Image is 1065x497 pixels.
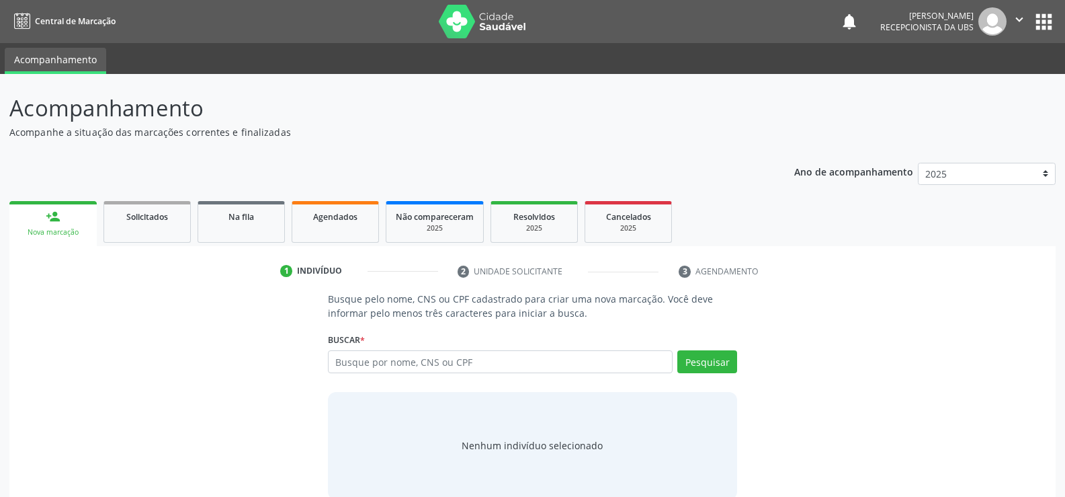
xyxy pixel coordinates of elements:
span: Cancelados [606,211,651,223]
span: Na fila [228,211,254,223]
span: Resolvidos [513,211,555,223]
p: Busque pelo nome, CNS ou CPF cadastrado para criar uma nova marcação. Você deve informar pelo men... [328,292,737,320]
span: Solicitados [126,211,168,223]
div: person_add [46,209,60,224]
label: Buscar [328,330,365,350]
div: Nova marcação [19,227,87,237]
div: Nenhum indivíduo selecionado [462,438,603,453]
a: Acompanhamento [5,48,106,74]
img: img [978,7,1007,36]
p: Acompanhe a situação das marcações correntes e finalizadas [9,125,742,139]
span: Recepcionista da UBS [880,22,974,33]
div: Indivíduo [297,265,342,277]
div: 2025 [501,223,568,233]
button: Pesquisar [677,350,737,373]
p: Ano de acompanhamento [794,163,913,180]
button: notifications [840,12,859,31]
div: 1 [280,265,292,277]
p: Acompanhamento [9,91,742,125]
div: 2025 [396,223,474,233]
span: Agendados [313,211,357,223]
button:  [1007,7,1032,36]
input: Busque por nome, CNS ou CPF [328,350,673,373]
div: 2025 [595,223,662,233]
div: [PERSON_NAME] [880,10,974,22]
button: apps [1032,10,1056,34]
a: Central de Marcação [9,10,116,32]
span: Não compareceram [396,211,474,223]
span: Central de Marcação [35,15,116,27]
i:  [1012,12,1027,27]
